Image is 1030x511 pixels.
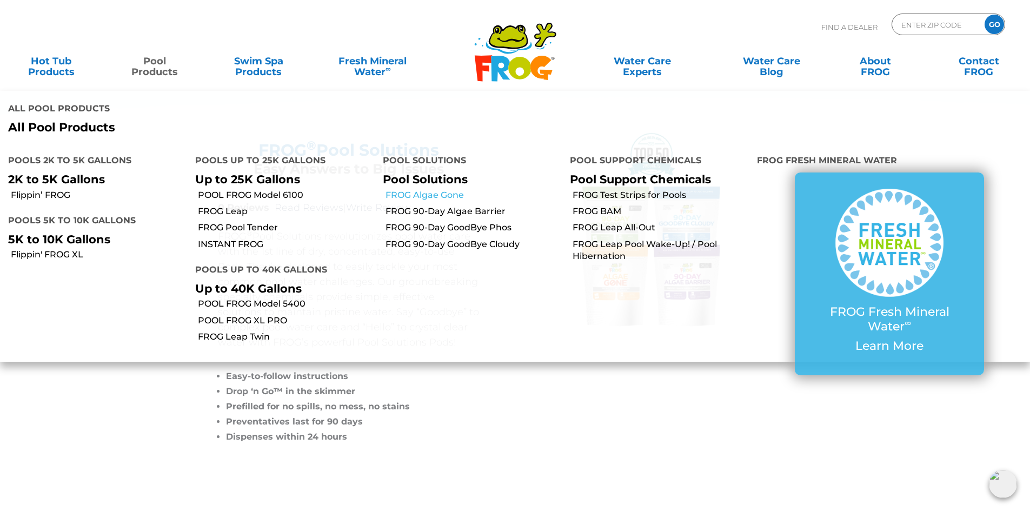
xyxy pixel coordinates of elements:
[577,50,708,72] a: Water CareExperts
[195,260,366,282] h4: Pools up to 40K Gallons
[383,172,468,186] a: Pool Solutions
[322,50,423,72] a: Fresh MineralWater∞
[198,238,374,250] a: INSTANT FROG
[11,189,187,201] a: Flippin’ FROG
[8,151,179,172] h4: Pools 2K to 5K Gallons
[816,339,962,353] p: Learn More
[573,205,749,217] a: FROG BAM
[226,414,480,429] li: Preventatives last for 90 days
[115,50,195,72] a: PoolProducts
[8,172,179,186] p: 2K to 5K Gallons
[11,50,91,72] a: Hot TubProducts
[195,172,366,186] p: Up to 25K Gallons
[198,205,374,217] a: FROG Leap
[573,189,749,201] a: FROG Test Strips for Pools
[989,470,1017,498] img: openIcon
[11,249,187,261] a: Flippin' FROG XL
[821,14,878,41] p: Find A Dealer
[198,331,374,343] a: FROG Leap Twin
[8,233,179,246] p: 5K to 10K Gallons
[985,15,1004,34] input: GO
[386,222,562,234] a: FROG 90-Day GoodBye Phos
[226,399,480,414] li: Prefilled for no spills, no mess, no stains
[570,151,741,172] h4: Pool Support Chemicals
[757,151,1022,172] h4: FROG Fresh Mineral Water
[573,238,749,263] a: FROG Leap Pool Wake-Up! / Pool Hibernation
[816,305,962,334] p: FROG Fresh Mineral Water
[386,238,562,250] a: FROG 90-Day GoodBye Cloudy
[835,50,915,72] a: AboutFROG
[905,317,911,328] sup: ∞
[198,298,374,310] a: POOL FROG Model 5400
[383,151,554,172] h4: Pool Solutions
[195,151,366,172] h4: Pools up to 25K Gallons
[218,50,299,72] a: Swim SpaProducts
[8,211,179,233] h4: Pools 5K to 10K Gallons
[195,282,366,295] p: Up to 40K Gallons
[8,99,507,121] h4: All Pool Products
[386,205,562,217] a: FROG 90-Day Algae Barrier
[386,189,562,201] a: FROG Algae Gone
[570,172,741,186] p: Pool Support Chemicals
[900,17,973,32] input: Zip Code Form
[816,189,962,359] a: FROG Fresh Mineral Water∞ Learn More
[731,50,812,72] a: Water CareBlog
[386,64,391,73] sup: ∞
[226,429,480,444] li: Dispenses within 24 hours
[573,222,749,234] a: FROG Leap All-Out
[198,222,374,234] a: FROG Pool Tender
[226,369,480,384] li: Easy-to-follow instructions
[226,384,480,399] li: Drop ‘n Go™ in the skimmer
[939,50,1019,72] a: ContactFROG
[198,315,374,327] a: POOL FROG XL PRO
[198,189,374,201] a: POOL FROG Model 6100
[8,121,507,135] a: All Pool Products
